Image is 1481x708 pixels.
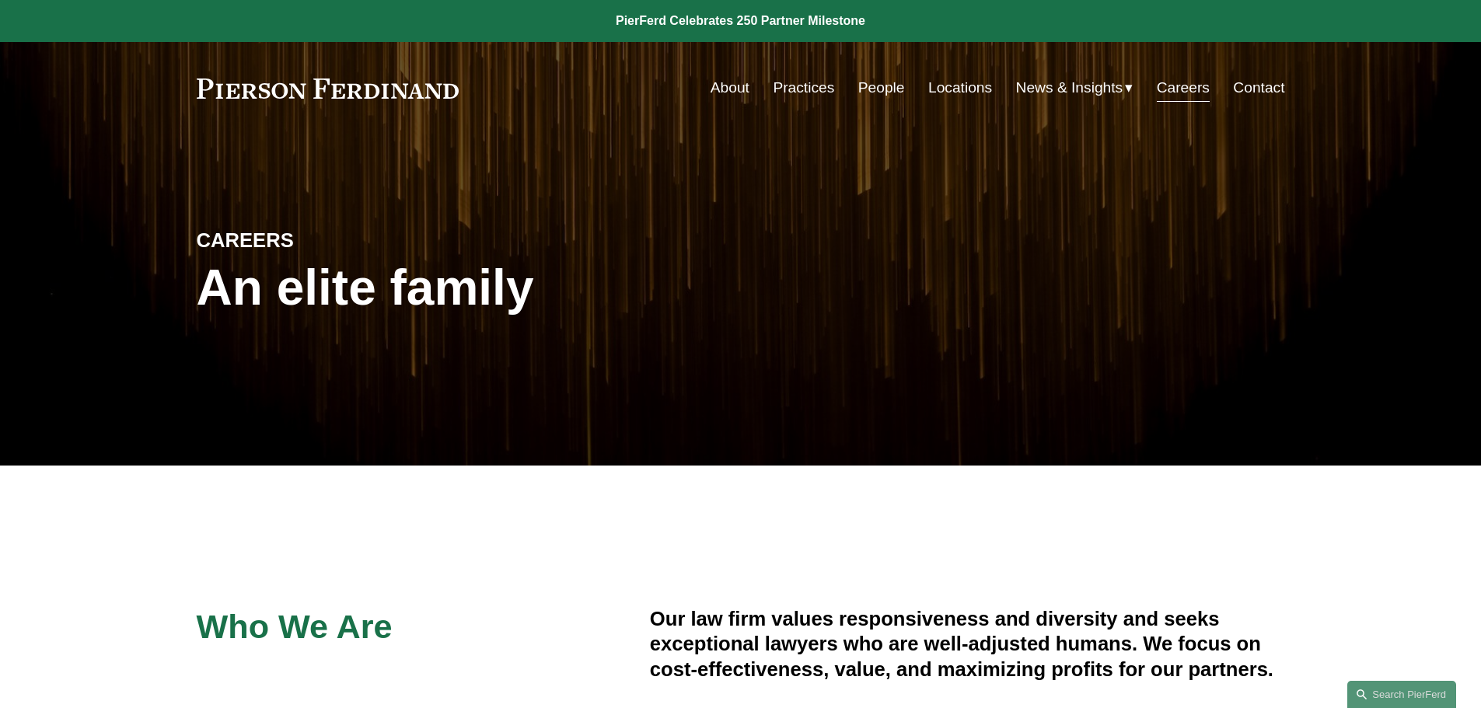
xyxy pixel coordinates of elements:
[650,606,1285,682] h4: Our law firm values responsiveness and diversity and seeks exceptional lawyers who are well-adjus...
[197,260,741,316] h1: An elite family
[1347,681,1456,708] a: Search this site
[928,73,992,103] a: Locations
[1016,73,1133,103] a: folder dropdown
[858,73,905,103] a: People
[1157,73,1210,103] a: Careers
[1233,73,1284,103] a: Contact
[197,608,393,645] span: Who We Are
[711,73,749,103] a: About
[197,228,469,253] h4: CAREERS
[1016,75,1123,102] span: News & Insights
[773,73,834,103] a: Practices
